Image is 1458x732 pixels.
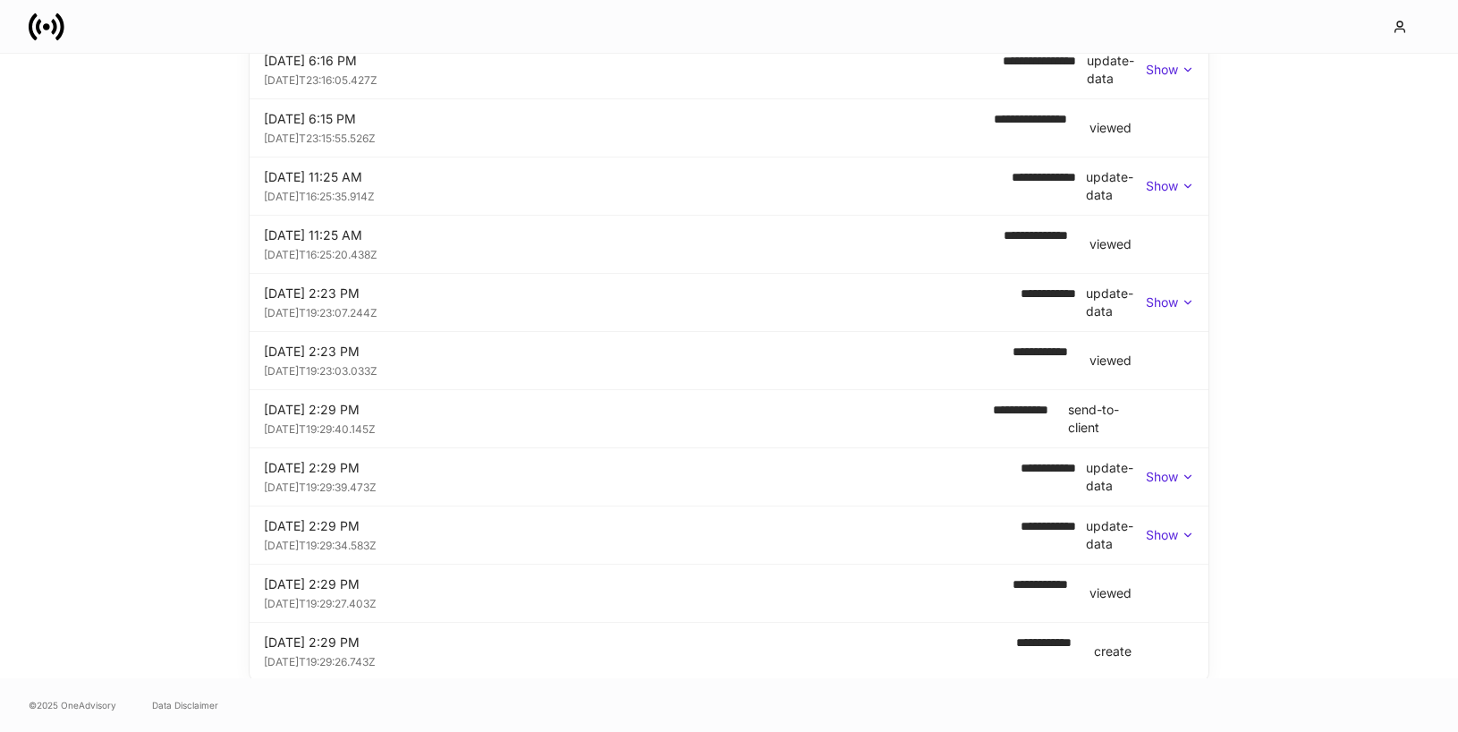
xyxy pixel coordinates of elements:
div: [DATE]T16:25:20.438Z [264,244,989,262]
div: [DATE] 2:29 PM[DATE]T19:29:39.473Z**** **** **update-dataShow [250,448,1208,506]
div: [DATE]T19:29:27.403Z [264,593,998,611]
div: [DATE]T19:29:39.473Z [264,477,1021,495]
div: update-data [1086,517,1147,553]
div: viewed [1089,235,1132,253]
div: [DATE] 2:23 PM[DATE]T19:23:07.244Z**** **** **update-dataShow [250,274,1208,331]
div: update-data [1086,168,1146,204]
div: [DATE] 11:25 AM[DATE]T16:25:35.914Z**** **** ****update-dataShow [250,157,1208,215]
a: Data Disclaimer [152,698,218,712]
div: [DATE] 2:29 PM [264,575,998,593]
p: Show [1146,294,1178,311]
div: [DATE] 2:29 PM[DATE]T19:29:34.583Z**** **** **update-dataShow [250,506,1208,564]
p: Show [1146,526,1178,544]
div: update-data [1087,52,1146,88]
div: update-data [1086,285,1147,320]
div: [DATE]T23:16:05.427Z [264,70,1003,88]
div: [DATE] 2:29 PM [264,401,979,419]
div: [DATE] 11:25 AM [264,168,1012,186]
div: update-data [1086,459,1147,495]
div: [DATE] 2:23 PM [264,285,1021,302]
div: [DATE]T23:15:55.526Z [264,128,979,146]
div: viewed [1089,119,1132,137]
p: Show [1146,468,1178,486]
div: [DATE] 2:29 PM [264,517,1021,535]
div: send-to-client [1068,401,1132,437]
div: create [1094,643,1132,660]
div: viewed [1089,584,1132,602]
div: [DATE] 6:15 PM [264,110,979,128]
div: [DATE]T19:23:03.033Z [264,361,998,379]
span: © 2025 OneAdvisory [29,698,116,712]
p: Show [1146,61,1178,79]
div: [DATE] 2:29 PM [264,459,1021,477]
div: [DATE]T19:29:34.583Z [264,535,1021,553]
div: viewed [1089,352,1132,370]
div: [DATE]T19:23:07.244Z [264,302,1021,320]
p: Show [1146,177,1178,195]
div: [DATE] 2:23 PM [264,343,998,361]
div: [DATE]T19:29:26.743Z [264,651,1002,669]
div: [DATE] 11:25 AM [264,226,989,244]
div: [DATE] 2:29 PM [264,634,1002,651]
div: [DATE] 6:16 PM[DATE]T23:16:05.427Z**** **** **** *update-dataShow [250,41,1208,98]
div: [DATE]T16:25:35.914Z [264,186,1012,204]
div: [DATE] 6:16 PM [264,52,1003,70]
div: [DATE]T19:29:40.145Z [264,419,979,437]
